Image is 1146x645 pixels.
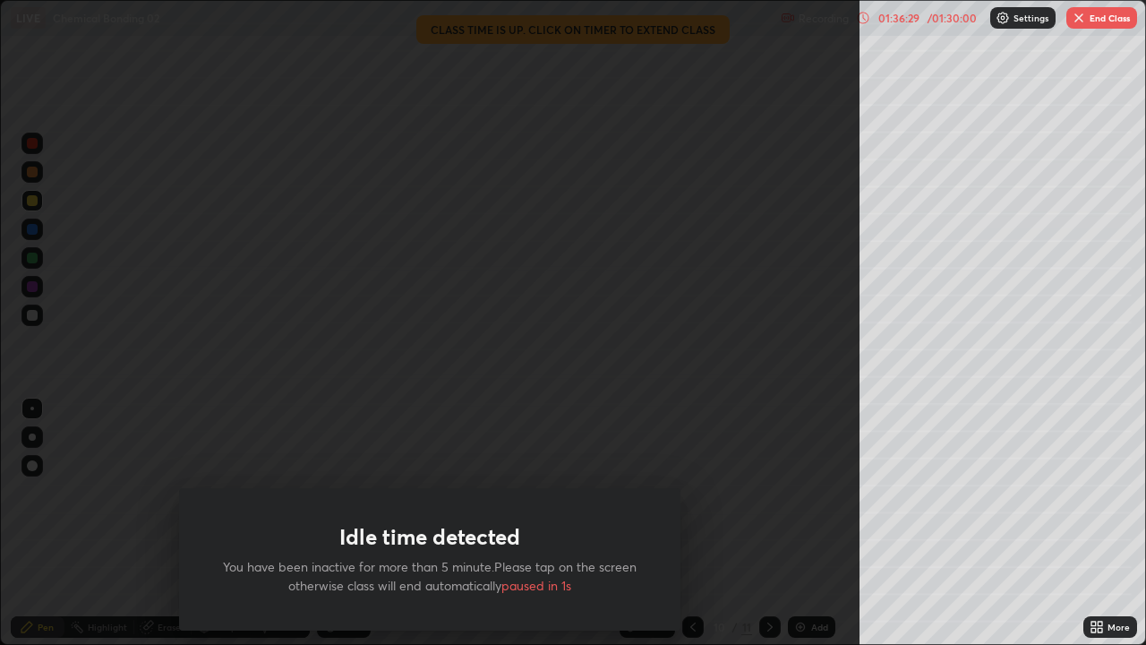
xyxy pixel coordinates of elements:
span: paused in 1s [501,577,571,594]
div: / 01:30:00 [924,13,979,23]
p: You have been inactive for more than 5 minute.Please tap on the screen otherwise class will end a... [222,557,637,595]
h1: Idle time detected [339,524,520,550]
img: end-class-cross [1072,11,1086,25]
img: class-settings-icons [996,11,1010,25]
div: 01:36:29 [874,13,924,23]
p: Settings [1013,13,1048,22]
button: End Class [1066,7,1137,29]
div: More [1108,623,1130,632]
